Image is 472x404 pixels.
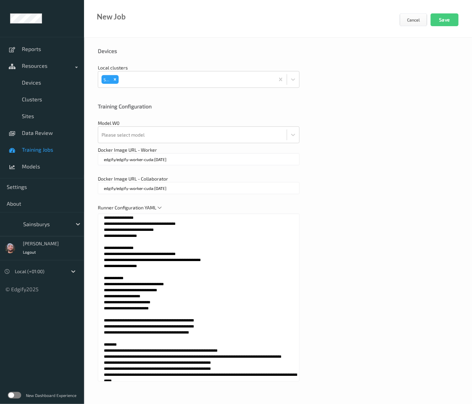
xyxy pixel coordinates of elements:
div: Remove STS [111,75,119,84]
div: Devices [98,48,458,54]
div: STS [102,75,111,84]
span: Model W0 [98,120,119,126]
button: Cancel [400,13,427,26]
span: Runner Configuration YAML [98,205,162,210]
div: New Job [97,13,126,20]
button: Save [431,13,459,26]
span: Docker Image URL - Collaborator [98,176,168,182]
span: Local clusters [98,65,128,70]
span: Docker Image URL - Worker [98,147,157,153]
div: Training Configuration [98,103,458,110]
